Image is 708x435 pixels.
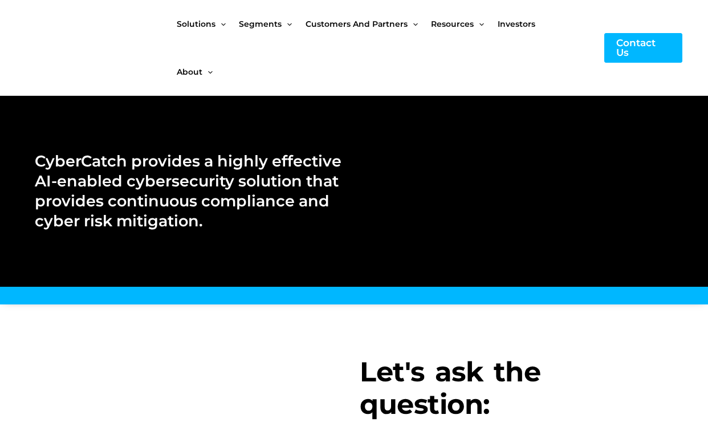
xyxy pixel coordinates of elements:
[35,151,342,231] h2: CyberCatch provides a highly effective AI-enabled cybersecurity solution that provides continuous...
[177,48,202,96] span: About
[360,356,673,421] h3: Let's ask the question:
[604,33,682,63] a: Contact Us
[20,25,157,72] img: CyberCatch
[202,48,213,96] span: Menu Toggle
